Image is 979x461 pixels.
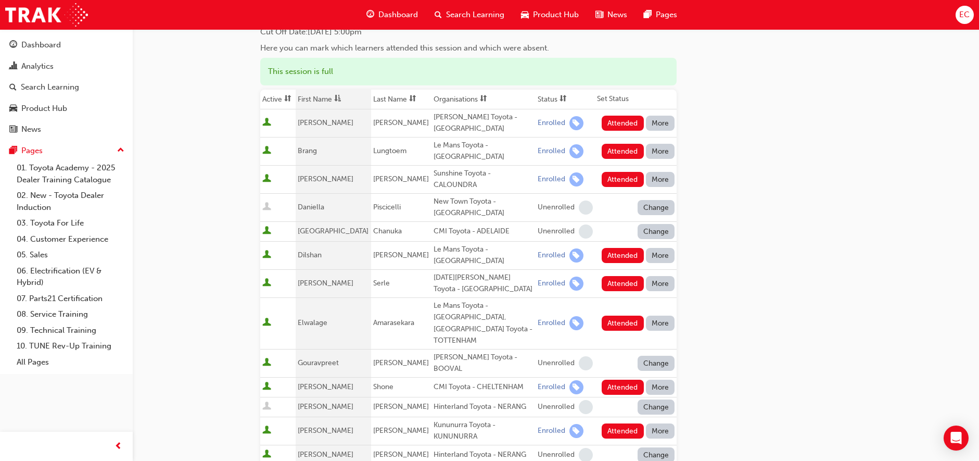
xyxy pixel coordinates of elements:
div: Kununurra Toyota - KUNUNURRA [434,419,533,443]
button: Attended [602,172,644,187]
a: 09. Technical Training [12,322,129,339]
a: 03. Toyota For Life [12,215,129,231]
button: Change [638,400,675,415]
span: Lungtoem [373,146,406,155]
button: Change [638,224,675,239]
button: More [646,276,675,291]
a: Trak [5,3,88,27]
span: [PERSON_NAME] [373,402,429,411]
span: learningRecordVerb_NONE-icon [579,356,593,370]
span: User is active [262,118,271,128]
button: More [646,380,675,395]
button: Attended [602,144,644,159]
span: [GEOGRAPHIC_DATA] [298,227,368,235]
span: Cut Off Date : [DATE] 5:00pm [260,27,362,36]
div: Le Mans Toyota - [GEOGRAPHIC_DATA] [434,140,533,163]
a: 06. Electrification (EV & Hybrid) [12,263,129,291]
a: 01. Toyota Academy - 2025 Dealer Training Catalogue [12,160,129,188]
button: More [646,116,675,131]
span: sorting-icon [284,95,291,104]
span: EC [959,9,970,21]
div: [PERSON_NAME] Toyota - BOOVAL [434,352,533,375]
div: Enrolled [538,382,565,392]
th: Toggle SortBy [260,90,296,109]
div: Le Mans Toyota - [GEOGRAPHIC_DATA], [GEOGRAPHIC_DATA] Toyota - TOTTENHAM [434,300,533,347]
span: Serle [373,279,390,288]
span: User is active [262,358,271,368]
div: Enrolled [538,318,565,328]
span: Dashboard [378,9,418,21]
div: Le Mans Toyota - [GEOGRAPHIC_DATA] [434,244,533,267]
div: Search Learning [21,81,79,93]
a: 10. TUNE Rev-Up Training [12,338,129,354]
th: Toggle SortBy [431,90,536,109]
div: Product Hub [21,103,67,115]
th: Toggle SortBy [296,90,371,109]
span: User is active [262,146,271,156]
span: Amarasekara [373,318,414,327]
span: search-icon [435,8,442,21]
a: 08. Service Training [12,306,129,322]
span: Elwalage [298,318,327,327]
div: [DATE][PERSON_NAME] Toyota - [GEOGRAPHIC_DATA] [434,272,533,295]
span: learningRecordVerb_ENROLL-icon [569,172,583,186]
div: Pages [21,145,43,157]
span: learningRecordVerb_NONE-icon [579,225,593,239]
span: News [607,9,627,21]
span: guage-icon [9,41,17,50]
a: All Pages [12,354,129,370]
button: Attended [602,316,644,331]
span: news-icon [595,8,603,21]
button: Attended [602,276,644,291]
div: New Town Toyota - [GEOGRAPHIC_DATA] [434,196,533,219]
button: Attended [602,116,644,131]
span: Product Hub [533,9,579,21]
span: Brang [298,146,317,155]
span: User is inactive [262,402,271,412]
button: More [646,172,675,187]
a: 05. Sales [12,247,129,263]
span: [PERSON_NAME] [298,382,353,391]
span: learningRecordVerb_ENROLL-icon [569,424,583,438]
span: pages-icon [644,8,652,21]
div: Open Intercom Messenger [944,426,969,451]
div: Unenrolled [538,227,575,236]
a: car-iconProduct Hub [513,4,587,26]
div: News [21,123,41,135]
span: User is active [262,426,271,436]
div: Unenrolled [538,203,575,213]
a: 04. Customer Experience [12,231,129,247]
span: User is inactive [262,202,271,213]
span: asc-icon [334,95,341,104]
a: Analytics [4,57,129,76]
span: [PERSON_NAME] [373,358,429,367]
span: [PERSON_NAME] [298,279,353,288]
span: User is active [262,250,271,260]
span: search-icon [9,83,17,92]
div: Dashboard [21,39,61,51]
button: Change [638,200,675,215]
div: Enrolled [538,279,565,289]
span: pages-icon [9,146,17,156]
button: Change [638,356,675,371]
button: Attended [602,380,644,395]
span: learningRecordVerb_ENROLL-icon [569,144,583,158]
span: Shone [373,382,393,391]
a: 07. Parts21 Certification [12,291,129,307]
span: car-icon [9,104,17,114]
span: sorting-icon [560,95,567,104]
span: learningRecordVerb_ENROLL-icon [569,380,583,394]
span: [PERSON_NAME] [298,450,353,459]
span: learningRecordVerb_NONE-icon [579,400,593,414]
th: Toggle SortBy [371,90,431,109]
div: [PERSON_NAME] Toyota - [GEOGRAPHIC_DATA] [434,111,533,135]
span: Chanuka [373,227,402,235]
a: guage-iconDashboard [358,4,426,26]
span: car-icon [521,8,529,21]
span: Gouravpreet [298,358,339,367]
span: Search Learning [446,9,504,21]
span: sorting-icon [480,95,487,104]
div: Hinterland Toyota - NERANG [434,401,533,413]
div: Sunshine Toyota - CALOUNDRA [434,168,533,191]
span: [PERSON_NAME] [373,450,429,459]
